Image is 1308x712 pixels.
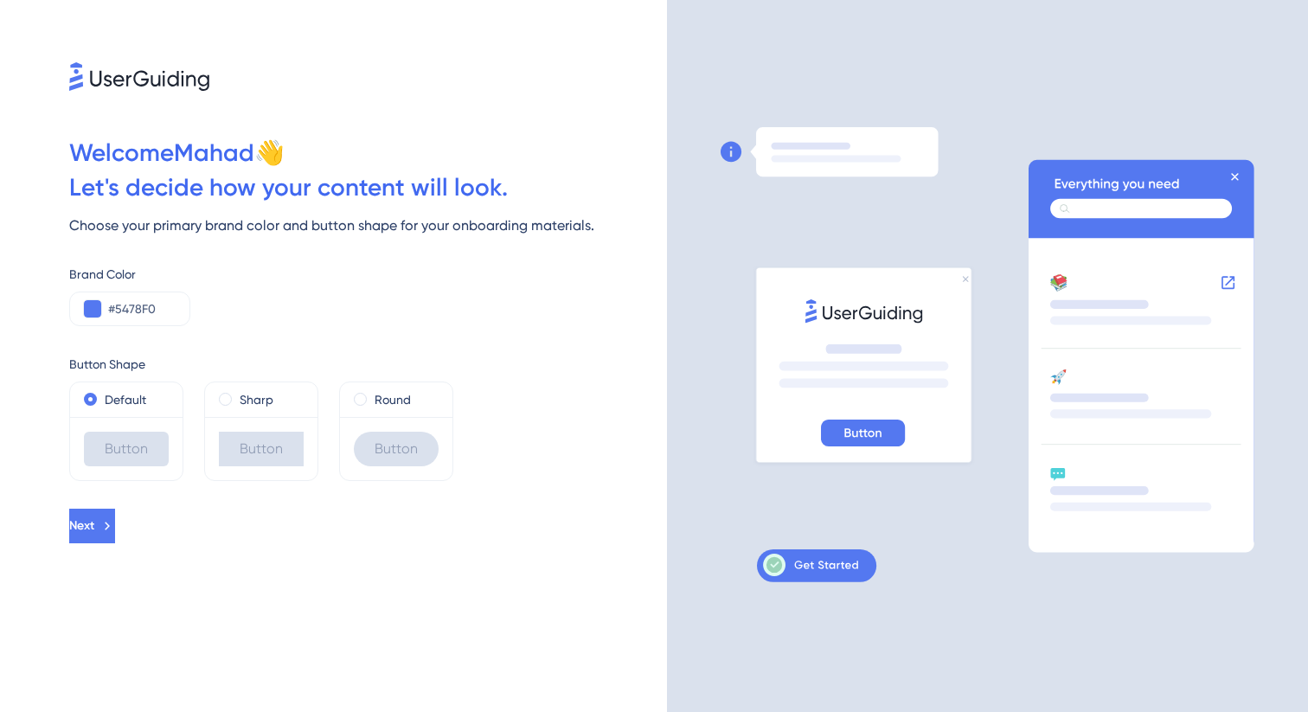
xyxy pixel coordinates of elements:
div: Choose your primary brand color and button shape for your onboarding materials. [69,215,667,236]
div: Button Shape [69,354,667,375]
div: Brand Color [69,264,667,285]
label: Sharp [240,389,273,410]
div: Welcome Mahad 👋 [69,136,667,170]
div: Button [219,432,304,466]
span: Next [69,516,94,536]
label: Default [105,389,146,410]
iframe: UserGuiding AI Assistant Launcher [1235,644,1287,696]
div: Let ' s decide how your content will look. [69,170,667,205]
div: Button [354,432,439,466]
button: Next [69,509,115,543]
label: Round [375,389,411,410]
div: Button [84,432,169,466]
